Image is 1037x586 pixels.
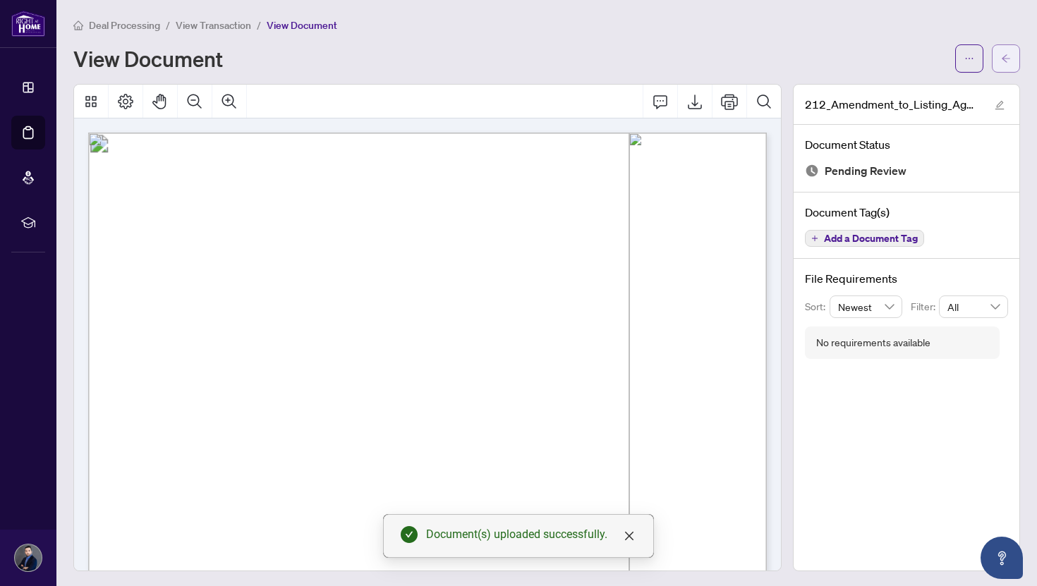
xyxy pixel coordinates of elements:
p: Sort: [805,299,830,315]
img: Document Status [805,164,819,178]
span: Newest [838,296,895,317]
span: arrow-left [1001,54,1011,63]
p: Filter: [911,299,939,315]
span: ellipsis [964,54,974,63]
span: edit [995,100,1005,110]
div: Document(s) uploaded successfully. [426,526,636,543]
h4: File Requirements [805,270,1008,287]
span: View Transaction [176,19,251,32]
div: No requirements available [816,335,930,350]
button: Add a Document Tag [805,230,924,247]
span: Deal Processing [89,19,160,32]
img: Profile Icon [15,544,42,571]
span: Pending Review [825,161,906,181]
li: / [166,17,170,33]
h1: View Document [73,47,223,70]
span: plus [811,235,818,242]
span: home [73,20,83,30]
li: / [257,17,261,33]
span: View Document [267,19,337,32]
button: Open asap [981,537,1023,579]
h4: Document Status [805,136,1008,153]
span: close [624,530,635,542]
span: All [947,296,1000,317]
span: check-circle [401,526,418,543]
span: 212_Amendment_to_Listing_Agmt_-_Authority_to_Offer_for_Lease_-_Price_-_B_-_PropTx-[PERSON_NAME].pdf [805,96,981,113]
img: logo [11,11,45,37]
h4: Document Tag(s) [805,204,1008,221]
span: Add a Document Tag [824,233,918,243]
a: Close [621,528,637,544]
